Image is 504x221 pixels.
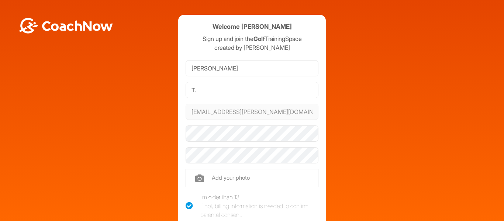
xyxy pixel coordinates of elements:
[186,34,318,43] p: Sign up and join the TrainingSpace
[186,43,318,52] p: created by [PERSON_NAME]
[186,82,318,98] input: Last Name
[200,201,318,219] div: If not, billing information is needed to confirm parental consent.
[200,193,318,219] div: I'm older than 13
[18,18,114,34] img: BwLJSsUCoWCh5upNqxVrqldRgqLPVwmV24tXu5FoVAoFEpwwqQ3VIfuoInZCoVCoTD4vwADAC3ZFMkVEQFDAAAAAElFTkSuQmCC
[186,60,318,76] input: First Name
[253,35,265,42] strong: Golf
[186,104,318,120] input: Email
[213,22,292,31] h4: Welcome [PERSON_NAME]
